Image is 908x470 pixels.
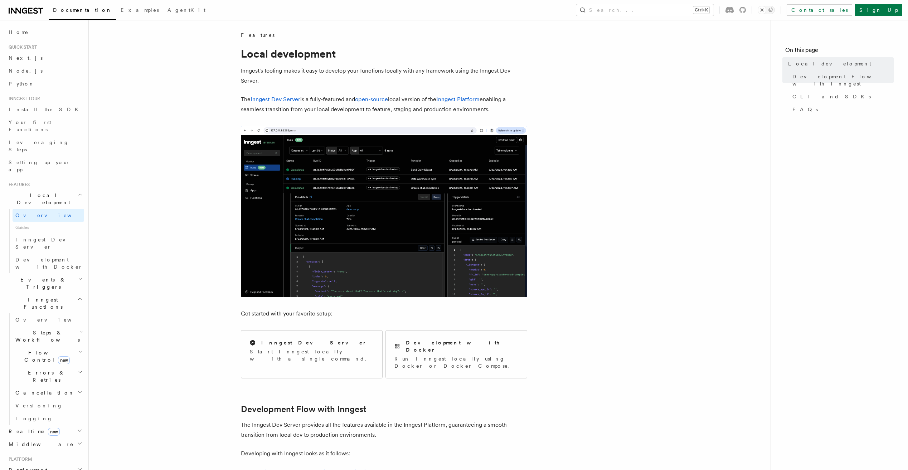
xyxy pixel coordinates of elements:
[792,106,818,113] span: FAQs
[6,182,30,187] span: Features
[787,4,852,16] a: Contact sales
[785,57,894,70] a: Local development
[6,26,84,39] a: Home
[6,293,84,313] button: Inngest Functions
[121,7,159,13] span: Examples
[15,237,77,250] span: Inngest Dev Server
[6,156,84,176] a: Setting up your app
[436,96,480,103] a: Inngest Platform
[355,96,388,103] a: open-source
[13,346,84,366] button: Flow Controlnew
[790,103,894,116] a: FAQs
[163,2,210,19] a: AgentKit
[693,6,709,14] kbd: Ctrl+K
[9,68,43,74] span: Node.js
[13,389,74,396] span: Cancellation
[48,428,60,436] span: new
[116,2,163,19] a: Examples
[241,404,366,414] a: Development Flow with Inngest
[13,313,84,326] a: Overview
[9,55,43,61] span: Next.js
[9,81,35,87] span: Python
[6,192,78,206] span: Local Development
[6,103,84,116] a: Install the SDK
[6,456,32,462] span: Platform
[576,4,714,16] button: Search...Ctrl+K
[13,253,84,273] a: Development with Docker
[6,441,74,448] span: Middleware
[15,317,89,323] span: Overview
[241,66,527,86] p: Inngest's tooling makes it easy to develop your functions locally with any framework using the In...
[13,329,80,343] span: Steps & Workflows
[6,273,84,293] button: Events & Triggers
[250,348,374,362] p: Start Inngest locally with a single command.
[6,296,77,310] span: Inngest Functions
[9,160,70,172] span: Setting up your app
[13,399,84,412] a: Versioning
[758,6,775,14] button: Toggle dark mode
[15,212,89,218] span: Overview
[6,52,84,64] a: Next.js
[9,119,51,132] span: Your first Functions
[6,425,84,438] button: Realtimenew
[15,416,53,421] span: Logging
[6,428,60,435] span: Realtime
[6,64,84,77] a: Node.js
[855,4,902,16] a: Sign Up
[6,313,84,425] div: Inngest Functions
[790,70,894,90] a: Development Flow with Inngest
[251,96,300,103] a: Inngest Dev Server
[6,96,40,102] span: Inngest tour
[13,366,84,386] button: Errors & Retries
[241,126,527,297] img: The Inngest Dev Server on the Functions page
[792,93,871,100] span: CLI and SDKs
[13,349,79,363] span: Flow Control
[385,330,527,378] a: Development with DockerRun Inngest locally using Docker or Docker Compose.
[6,189,84,209] button: Local Development
[406,339,518,353] h2: Development with Docker
[241,94,527,114] p: The is a fully-featured and local version of the enabling a seamless transition from your local d...
[13,233,84,253] a: Inngest Dev Server
[6,116,84,136] a: Your first Functions
[6,276,78,290] span: Events & Triggers
[9,139,69,152] span: Leveraging Steps
[13,209,84,222] a: Overview
[15,257,83,270] span: Development with Docker
[6,438,84,451] button: Middleware
[241,449,527,459] p: Developing with Inngest looks as it follows:
[241,309,527,319] p: Get started with your favorite setup:
[241,330,383,378] a: Inngest Dev ServerStart Inngest locally with a single command.
[9,107,83,112] span: Install the SDK
[6,136,84,156] a: Leveraging Steps
[6,44,37,50] span: Quick start
[261,339,367,346] h2: Inngest Dev Server
[13,369,78,383] span: Errors & Retries
[394,355,518,369] p: Run Inngest locally using Docker or Docker Compose.
[241,47,527,60] h1: Local development
[785,46,894,57] h4: On this page
[241,31,275,39] span: Features
[788,60,871,67] span: Local development
[6,209,84,273] div: Local Development
[9,29,29,36] span: Home
[58,356,70,364] span: new
[13,222,84,233] span: Guides
[167,7,205,13] span: AgentKit
[792,73,894,87] span: Development Flow with Inngest
[13,326,84,346] button: Steps & Workflows
[53,7,112,13] span: Documentation
[241,420,527,440] p: The Inngest Dev Server provides all the features available in the Inngest Platform, guaranteeing ...
[790,90,894,103] a: CLI and SDKs
[15,403,63,408] span: Versioning
[49,2,116,20] a: Documentation
[13,412,84,425] a: Logging
[13,386,84,399] button: Cancellation
[6,77,84,90] a: Python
